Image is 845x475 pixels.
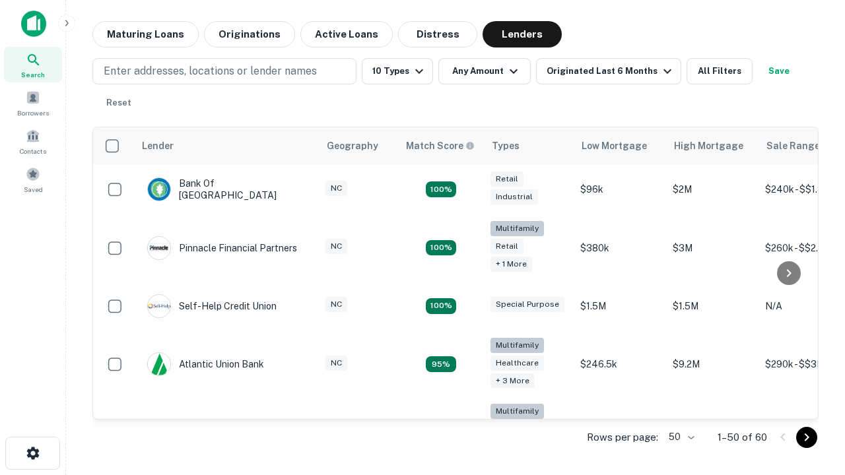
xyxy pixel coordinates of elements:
td: $246k [574,397,666,464]
p: 1–50 of 60 [718,429,767,445]
div: Atlantic Union Bank [147,352,264,376]
span: Borrowers [17,108,49,118]
img: picture [148,178,170,201]
img: picture [148,295,170,317]
div: Matching Properties: 9, hasApolloMatch: undefined [426,356,456,372]
button: Any Amount [438,58,531,84]
div: Healthcare [490,356,544,371]
td: $96k [574,164,666,214]
div: Multifamily [490,404,544,419]
button: 10 Types [362,58,433,84]
td: $1.5M [666,281,759,331]
p: Rows per page: [587,429,658,445]
div: Retail [490,239,524,254]
button: Save your search to get updates of matches that match your search criteria. [758,58,800,84]
div: NC [325,239,347,254]
p: Enter addresses, locations or lender names [104,63,317,79]
div: Matching Properties: 15, hasApolloMatch: undefined [426,181,456,197]
button: Originations [204,21,295,47]
div: High Mortgage [674,138,743,154]
div: Low Mortgage [582,138,647,154]
button: Distress [398,21,477,47]
div: NC [325,297,347,312]
img: picture [148,353,170,375]
th: High Mortgage [666,127,759,164]
iframe: Chat Widget [779,369,845,433]
span: Saved [24,184,43,195]
span: Search [21,69,45,80]
button: Reset [98,90,140,116]
a: Contacts [4,123,62,159]
th: Lender [134,127,319,164]
div: Retail [490,172,524,187]
div: The Fidelity Bank [147,419,254,443]
img: picture [148,237,170,259]
button: Go to next page [796,427,817,448]
td: $9.2M [666,331,759,398]
span: Contacts [20,146,46,156]
div: Lender [142,138,174,154]
a: Saved [4,162,62,197]
div: Self-help Credit Union [147,294,277,318]
div: Capitalize uses an advanced AI algorithm to match your search with the best lender. The match sco... [406,139,475,153]
div: Matching Properties: 11, hasApolloMatch: undefined [426,298,456,314]
div: Multifamily [490,338,544,353]
button: All Filters [687,58,753,84]
button: Active Loans [300,21,393,47]
button: Maturing Loans [92,21,199,47]
div: Sale Range [766,138,820,154]
th: Types [484,127,574,164]
div: Pinnacle Financial Partners [147,236,297,260]
div: NC [325,181,347,196]
button: Enter addresses, locations or lender names [92,58,356,84]
div: 50 [663,427,696,447]
td: $246.5k [574,331,666,398]
th: Geography [319,127,398,164]
td: $2M [666,164,759,214]
button: Lenders [483,21,562,47]
a: Borrowers [4,85,62,121]
div: NC [325,356,347,371]
div: Industrial [490,189,538,205]
div: Originated Last 6 Months [547,63,675,79]
div: Special Purpose [490,297,564,312]
a: Search [4,47,62,82]
h6: Match Score [406,139,472,153]
td: $3.2M [666,397,759,464]
div: Bank Of [GEOGRAPHIC_DATA] [147,177,306,201]
td: $3M [666,214,759,281]
td: $1.5M [574,281,666,331]
div: Geography [327,138,378,154]
th: Low Mortgage [574,127,666,164]
div: Matching Properties: 17, hasApolloMatch: undefined [426,240,456,256]
div: Multifamily [490,221,544,236]
button: Originated Last 6 Months [536,58,681,84]
img: capitalize-icon.png [21,11,46,37]
div: Types [492,138,520,154]
th: Capitalize uses an advanced AI algorithm to match your search with the best lender. The match sco... [398,127,484,164]
td: $380k [574,214,666,281]
div: + 1 more [490,257,532,272]
div: + 3 more [490,373,535,389]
